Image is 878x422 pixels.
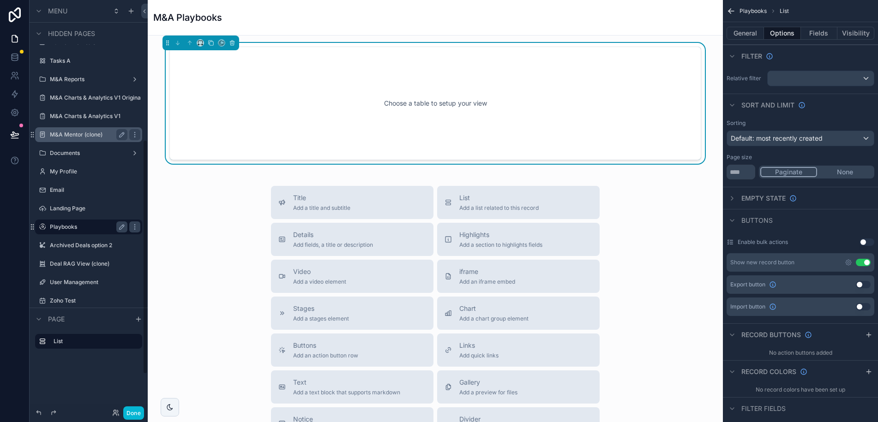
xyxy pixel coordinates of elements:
label: Page size [727,154,752,161]
span: Add an action button row [293,352,358,359]
button: Done [123,406,144,420]
span: Links [459,341,499,350]
span: Chart [459,304,529,313]
label: Playbooks [50,223,124,231]
span: Filter fields [741,404,786,413]
label: My Profile [50,168,140,175]
span: Sort And Limit [741,101,794,110]
span: Add a section to highlights fields [459,241,542,249]
span: Import button [730,303,765,310]
button: None [817,167,873,177]
button: TextAdd a text block that supports markdown [271,370,433,404]
span: Add a preview for files [459,389,517,396]
label: Tasks A [50,57,140,65]
label: M&A Reports [50,76,127,83]
span: Stages [293,304,349,313]
div: No record colors have been set up [723,382,878,397]
span: Details [293,230,373,239]
span: Export button [730,281,765,288]
span: Buttons [293,341,358,350]
label: Documents [50,149,127,157]
span: Add a title and subtitle [293,204,350,212]
span: Highlights [459,230,542,239]
button: ListAdd a list related to this record [437,186,600,219]
button: StagesAdd a stages element [271,297,433,330]
span: Empty state [741,194,786,203]
span: Add a text block that supports markdown [293,389,400,396]
span: iframe [459,267,515,276]
span: Gallery [459,378,517,387]
span: Page [48,315,65,324]
button: LinksAdd quick links [437,333,600,367]
span: Add a list related to this record [459,204,539,212]
button: TitleAdd a title and subtitle [271,186,433,219]
div: Show new record button [730,259,794,266]
button: ChartAdd a chart group element [437,297,600,330]
button: Default: most recently created [727,131,874,146]
span: Add an iframe embed [459,278,515,285]
span: Filter [741,52,762,61]
button: DetailsAdd fields, a title or description [271,223,433,256]
button: Options [764,27,801,40]
span: Add a video element [293,278,346,285]
label: User Management [50,279,140,286]
label: Landing Page [50,205,140,212]
span: Text [293,378,400,387]
button: HighlightsAdd a section to highlights fields [437,223,600,256]
span: Add quick links [459,352,499,359]
label: M&A Mentor (clone) [50,131,124,138]
button: VideoAdd a video element [271,260,433,293]
div: Choose a table to setup your view [185,62,686,145]
span: List [780,7,789,15]
label: M&A Charts & Analytics V1 Original [50,94,140,101]
div: No action buttons added [723,345,878,360]
label: List [54,338,135,345]
span: Record buttons [741,330,801,339]
label: Deal RAG View (clone) [50,260,140,267]
span: Video [293,267,346,276]
span: Title [293,193,350,202]
label: M&A Charts & Analytics V1 [50,113,140,120]
button: GalleryAdd a preview for files [437,370,600,404]
span: Menu [48,6,67,16]
button: Visibility [837,27,874,40]
label: Relative filter [727,75,764,82]
button: General [727,27,764,40]
h1: M&A Playbooks [153,11,222,24]
span: Playbooks [740,7,767,15]
button: ButtonsAdd an action button row [271,333,433,367]
label: Zoho Test [50,297,140,304]
button: Fields [801,27,838,40]
span: Add fields, a title or description [293,241,373,249]
label: Sorting [727,119,746,127]
label: Email [50,186,140,194]
span: Add a chart group element [459,315,529,322]
span: Hidden pages [48,29,95,38]
label: Archived Deals option 2 [50,242,140,249]
button: Paginate [760,167,817,177]
label: Enable bulk actions [738,238,788,246]
span: List [459,193,539,202]
span: Add a stages element [293,315,349,322]
div: scrollable content [30,330,148,358]
button: iframeAdd an iframe embed [437,260,600,293]
span: Record colors [741,367,796,376]
span: Default: most recently created [731,134,823,142]
span: Buttons [741,216,773,225]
